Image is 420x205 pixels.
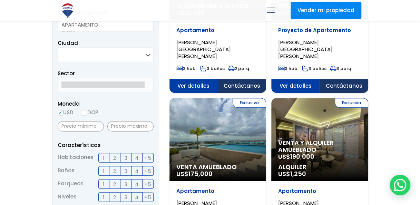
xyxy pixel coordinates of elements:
[218,79,266,93] span: Contáctanos
[58,108,74,117] label: USD
[113,193,116,202] span: 2
[228,66,250,71] span: 2 parq.
[58,192,77,202] span: Niveles
[58,99,154,108] span: Moneda
[278,39,333,60] span: [PERSON_NAME][GEOGRAPHIC_DATA][PERSON_NAME]
[113,167,116,175] span: 2
[113,154,116,162] span: 2
[290,169,306,178] span: 1,250
[176,164,260,170] span: Venta Amueblado
[271,79,320,93] span: Ver detalles
[176,188,260,195] p: Apartamento
[107,121,154,131] input: Precio máximo
[176,27,260,34] p: Apartamento
[124,193,127,202] span: 3
[103,180,105,188] span: 1
[59,2,76,19] img: Logo de REMAX
[144,167,151,175] span: +5
[188,169,213,178] span: 175,000
[82,110,87,116] input: DOP
[335,98,368,108] span: Exclusiva
[58,153,94,163] span: Habitaciones
[320,79,368,93] span: Contáctanos
[103,154,105,162] span: 1
[58,121,104,131] input: Precio mínimo
[290,152,314,161] span: 190,000
[58,141,154,149] p: Características
[233,98,266,108] span: Exclusiva
[278,152,314,161] span: US$
[135,180,138,188] span: 4
[82,108,98,117] label: DOP
[124,154,127,162] span: 3
[144,180,151,188] span: +5
[144,154,151,162] span: +5
[330,66,352,71] span: 3 parq.
[144,193,151,202] span: +5
[278,139,361,153] span: Venta y alquiler amueblado
[278,66,299,71] span: 3 hab.
[176,39,231,60] span: [PERSON_NAME][GEOGRAPHIC_DATA][PERSON_NAME]
[58,70,75,77] span: Sector
[103,167,105,175] span: 1
[176,66,197,71] span: 3 hab.
[169,79,218,93] span: Ver detalles
[61,29,145,37] option: CASA
[278,27,361,34] p: Proyecto de Apartamento
[135,193,138,202] span: 4
[135,154,138,162] span: 4
[58,179,84,189] span: Parqueos
[58,39,78,47] span: Ciudad
[103,193,105,202] span: 1
[58,110,63,116] input: USD
[58,166,75,176] span: Baños
[291,2,361,19] a: Vender mi propiedad
[200,66,225,71] span: 3 baños
[278,164,361,170] span: Alquiler
[302,66,326,71] span: 3 baños
[124,180,127,188] span: 3
[278,169,306,178] span: US$
[265,4,277,16] a: mobile menu
[113,180,116,188] span: 2
[176,169,213,178] span: US$
[135,167,138,175] span: 4
[124,167,127,175] span: 3
[278,188,361,195] p: Apartamento
[61,21,145,29] option: APARTAMENTO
